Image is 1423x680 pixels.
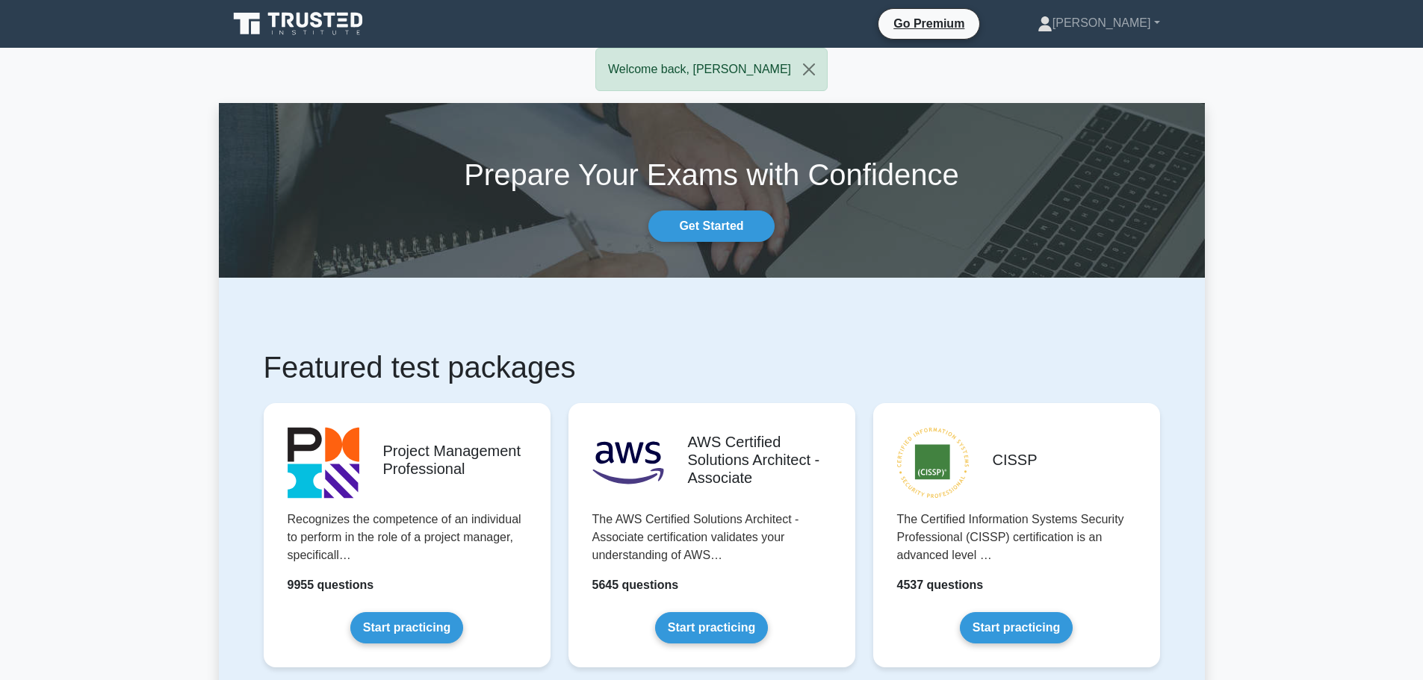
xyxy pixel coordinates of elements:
a: Start practicing [960,612,1073,643]
a: Start practicing [655,612,768,643]
button: Close [791,49,827,90]
h1: Featured test packages [264,349,1160,385]
a: Go Premium [884,14,973,33]
a: [PERSON_NAME] [1002,8,1196,38]
div: Welcome back, [PERSON_NAME] [595,48,828,91]
a: Start practicing [350,612,463,643]
h1: Prepare Your Exams with Confidence [219,157,1205,193]
a: Get Started [648,210,774,242]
